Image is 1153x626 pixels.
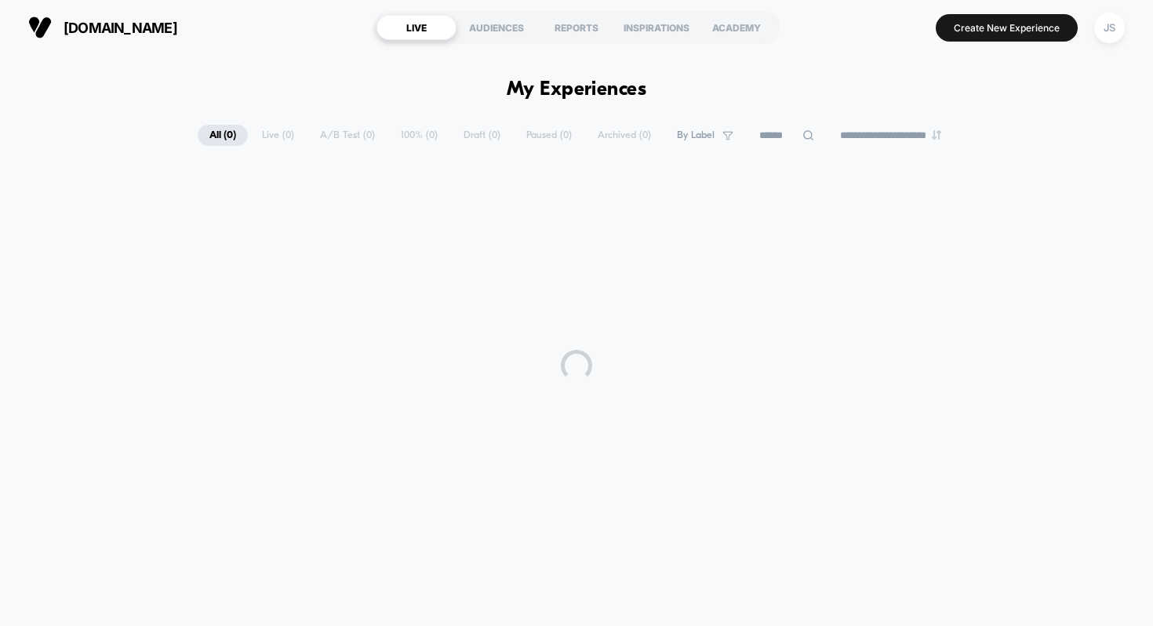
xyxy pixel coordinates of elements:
span: All ( 0 ) [198,125,248,146]
h1: My Experiences [507,78,647,101]
button: JS [1089,12,1129,44]
div: LIVE [376,15,456,40]
span: [DOMAIN_NAME] [64,20,177,36]
img: Visually logo [28,16,52,39]
span: By Label [677,129,715,141]
button: [DOMAIN_NAME] [24,15,182,40]
div: JS [1094,13,1125,43]
div: ACADEMY [697,15,777,40]
div: AUDIENCES [456,15,536,40]
button: Create New Experience [936,14,1078,42]
div: REPORTS [536,15,617,40]
img: end [932,130,941,140]
div: INSPIRATIONS [617,15,697,40]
